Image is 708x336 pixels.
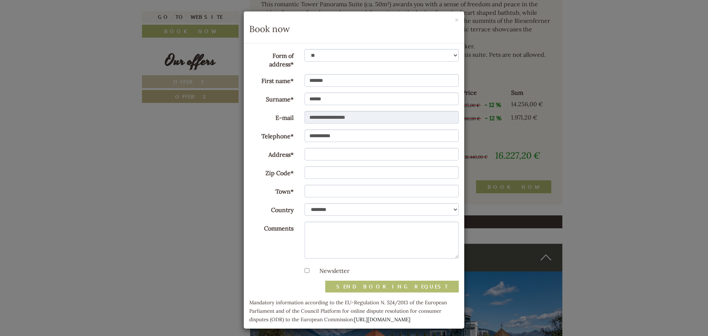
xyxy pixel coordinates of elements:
label: E-mail [244,111,299,122]
label: Town* [244,185,299,196]
label: Zip Code* [244,166,299,177]
button: send booking request [325,281,459,292]
label: First name* [244,74,299,85]
label: Comments [244,222,299,233]
label: Form of address* [244,49,299,69]
a: [URL][DOMAIN_NAME] [354,316,410,323]
label: Address* [244,148,299,159]
h3: Book now [249,24,459,34]
small: Mandatory information according to the EU-Regulation N. 524/2013 of the European Parliament and o... [249,299,447,323]
label: Newsletter [312,267,350,275]
label: Country [244,203,299,214]
button: × [455,16,459,24]
label: Surname* [244,93,299,104]
label: Telephone* [244,129,299,141]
